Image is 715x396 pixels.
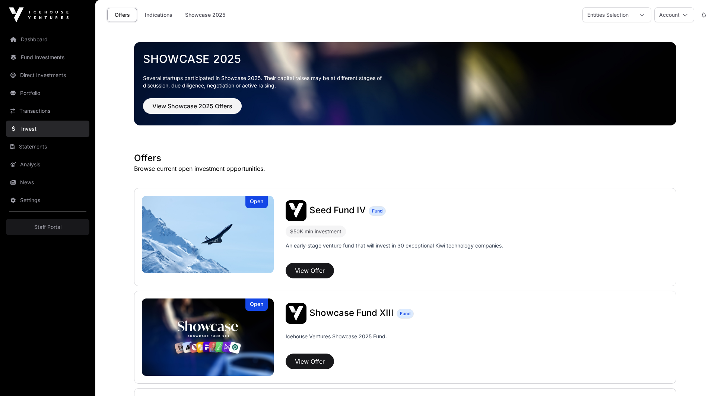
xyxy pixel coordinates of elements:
[286,242,503,249] p: An early-stage venture fund that will invest in 30 exceptional Kiwi technology companies.
[180,8,230,22] a: Showcase 2025
[245,298,268,311] div: Open
[372,208,382,214] span: Fund
[286,354,334,369] button: View Offer
[143,106,242,113] a: View Showcase 2025 Offers
[143,52,667,66] a: Showcase 2025
[400,311,410,317] span: Fund
[134,42,676,125] img: Showcase 2025
[142,298,274,376] a: Showcase Fund XIIIOpen
[152,102,232,111] span: View Showcase 2025 Offers
[6,192,89,208] a: Settings
[583,8,633,22] div: Entities Selection
[134,164,676,173] p: Browse current open investment opportunities.
[142,196,274,273] a: Seed Fund IVOpen
[6,174,89,191] a: News
[245,196,268,208] div: Open
[6,103,89,119] a: Transactions
[142,298,274,376] img: Showcase Fund XIII
[309,309,394,318] a: Showcase Fund XIII
[654,7,694,22] button: Account
[286,333,387,340] p: Icehouse Ventures Showcase 2025 Fund.
[6,156,89,173] a: Analysis
[6,31,89,48] a: Dashboard
[286,303,306,324] img: Showcase Fund XIII
[6,85,89,101] a: Portfolio
[107,8,137,22] a: Offers
[6,121,89,137] a: Invest
[290,227,341,236] div: $50K min investment
[143,74,393,89] p: Several startups participated in Showcase 2025. Their capital raises may be at different stages o...
[6,138,89,155] a: Statements
[6,49,89,66] a: Fund Investments
[286,200,306,221] img: Seed Fund IV
[143,98,242,114] button: View Showcase 2025 Offers
[6,67,89,83] a: Direct Investments
[286,263,334,278] button: View Offer
[678,360,715,396] iframe: Chat Widget
[309,205,366,215] span: Seed Fund IV
[9,7,69,22] img: Icehouse Ventures Logo
[140,8,177,22] a: Indications
[309,307,394,318] span: Showcase Fund XIII
[134,152,676,164] h1: Offers
[142,196,274,273] img: Seed Fund IV
[286,226,346,237] div: $50K min investment
[309,206,366,215] a: Seed Fund IV
[6,219,89,235] a: Staff Portal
